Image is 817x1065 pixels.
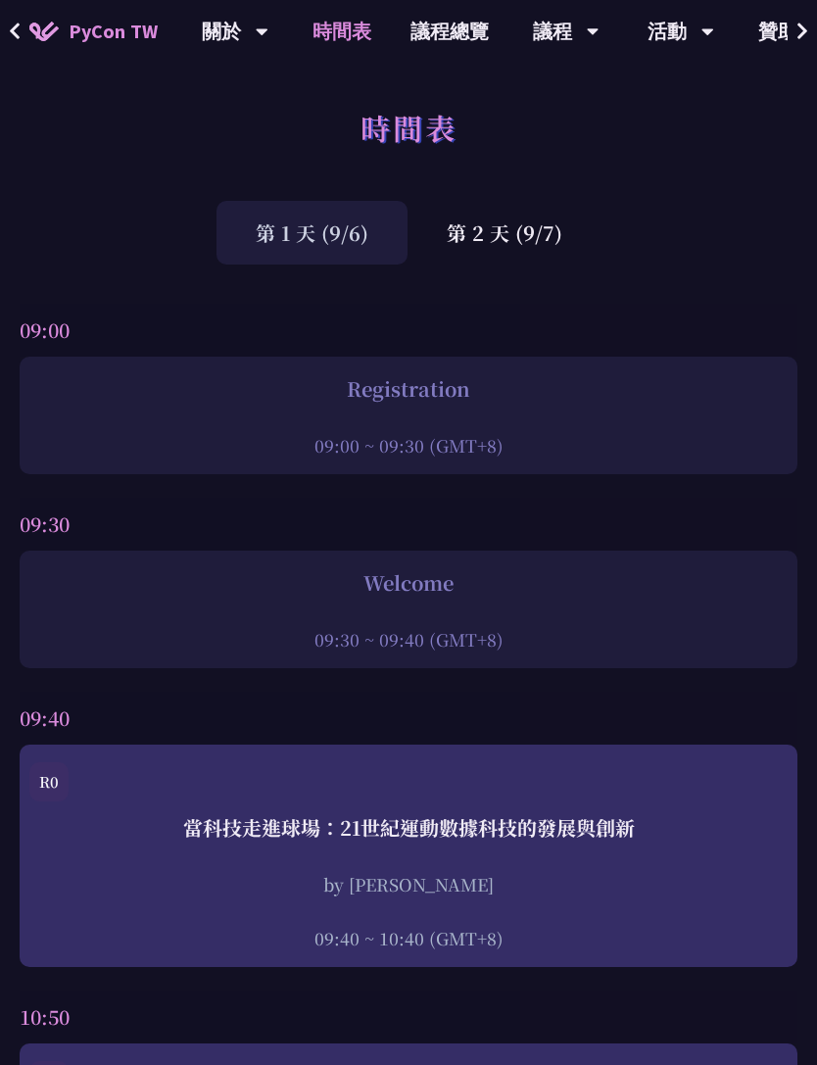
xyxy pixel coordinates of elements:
[10,7,177,56] a: PyCon TW
[69,17,158,46] span: PyCon TW
[20,692,797,745] div: 09:40
[216,201,408,265] div: 第 1 天 (9/6)
[20,498,797,551] div: 09:30
[29,813,788,843] div: 當科技走進球場：21世紀運動數據科技的發展與創新
[29,762,69,801] div: R0
[29,762,788,950] a: R0 當科技走進球場：21世紀運動數據科技的發展與創新 by [PERSON_NAME] 09:40 ~ 10:40 (GMT+8)
[29,22,59,41] img: Home icon of PyCon TW 2025
[20,991,797,1043] div: 10:50
[29,374,788,404] div: Registration
[29,872,788,896] div: by [PERSON_NAME]
[29,627,788,652] div: 09:30 ~ 09:40 (GMT+8)
[360,98,457,157] h1: 時間表
[20,304,797,357] div: 09:00
[29,433,788,458] div: 09:00 ~ 09:30 (GMT+8)
[29,568,788,598] div: Welcome
[408,201,601,265] div: 第 2 天 (9/7)
[29,926,788,950] div: 09:40 ~ 10:40 (GMT+8)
